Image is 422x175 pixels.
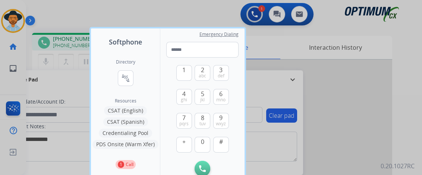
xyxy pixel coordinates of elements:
p: Call [126,161,133,168]
span: + [182,137,186,146]
p: 1 [118,161,124,168]
button: 0 [195,137,210,153]
button: 6mno [213,89,229,105]
span: 4 [182,89,186,98]
span: tuv [199,121,206,127]
span: 0 [201,137,204,146]
mat-icon: connect_without_contact [121,74,130,83]
span: Emergency Dialing [199,31,239,37]
button: + [176,137,192,153]
button: Credentialing Pool [99,129,152,138]
button: CSAT (Spanish) [103,117,148,126]
span: 3 [219,65,223,74]
span: 9 [219,113,223,122]
img: call-button [199,165,206,172]
span: # [219,137,223,146]
button: 2abc [195,65,210,81]
span: mno [216,97,226,103]
button: 1 [176,65,192,81]
button: 5jkl [195,89,210,105]
button: 7pqrs [176,113,192,129]
button: CSAT (English) [104,106,147,115]
button: 3def [213,65,229,81]
span: pqrs [179,121,189,127]
span: 6 [219,89,223,98]
span: def [218,73,224,79]
button: 4ghi [176,89,192,105]
p: 0.20.1027RC [381,162,415,171]
h2: Directory [116,59,135,65]
span: jkl [200,97,205,103]
span: wxyz [216,121,226,127]
button: PDS Onsite (Warm Xfer) [92,140,158,149]
span: Softphone [109,37,142,47]
span: 5 [201,89,204,98]
span: 8 [201,113,204,122]
span: 7 [182,113,186,122]
button: 1Call [116,160,136,169]
span: 2 [201,65,204,74]
button: 8tuv [195,113,210,129]
span: Resources [115,98,136,104]
span: abc [199,73,206,79]
span: 1 [182,65,186,74]
button: # [213,137,229,153]
span: ghi [181,97,187,103]
button: 9wxyz [213,113,229,129]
